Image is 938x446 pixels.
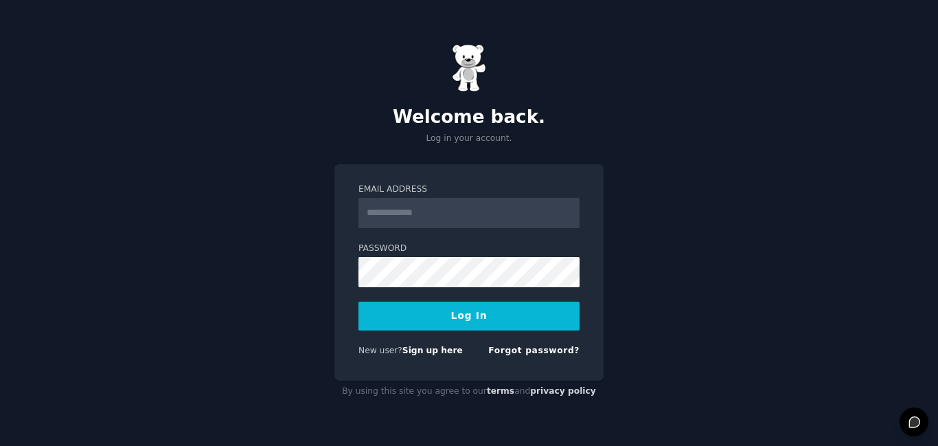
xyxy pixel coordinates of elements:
label: Email Address [358,183,580,196]
a: Forgot password? [488,346,580,355]
div: By using this site you agree to our and [334,381,604,403]
a: Sign up here [402,346,463,355]
a: terms [487,386,514,396]
h2: Welcome back. [334,107,604,129]
span: New user? [358,346,402,355]
img: Gummy Bear [452,44,486,92]
label: Password [358,243,580,255]
a: privacy policy [530,386,596,396]
button: Log In [358,302,580,331]
p: Log in your account. [334,133,604,145]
